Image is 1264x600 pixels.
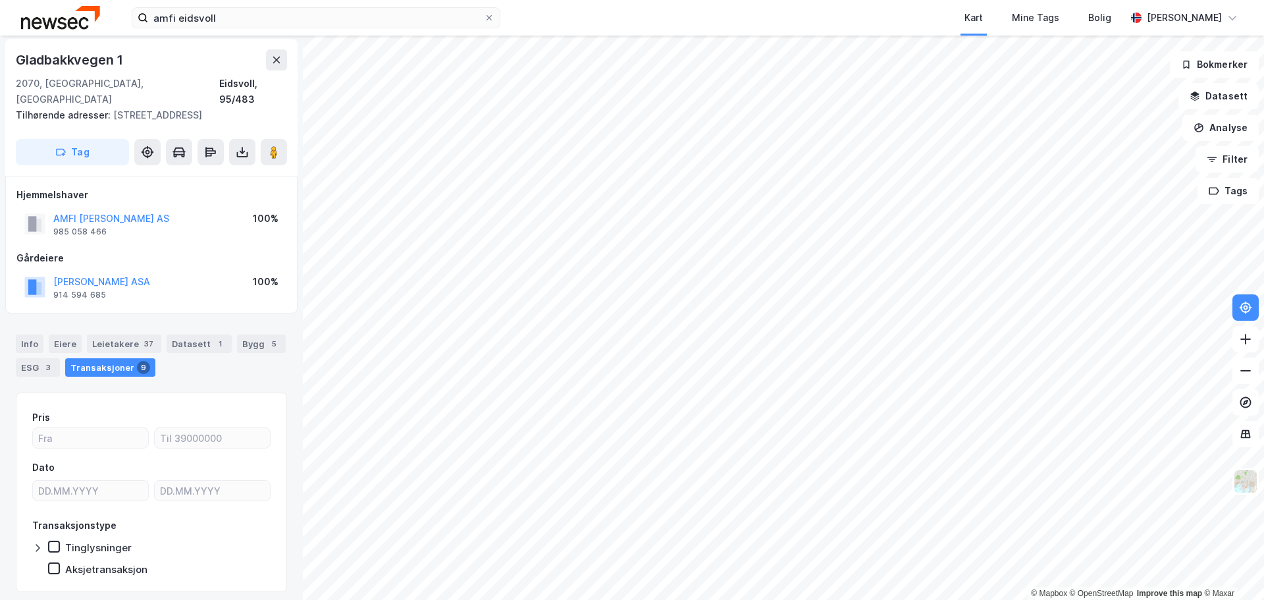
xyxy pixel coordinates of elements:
[32,460,55,476] div: Dato
[253,211,278,227] div: 100%
[16,109,113,121] span: Tilhørende adresser:
[1070,589,1134,598] a: OpenStreetMap
[16,187,286,203] div: Hjemmelshaver
[49,335,82,353] div: Eiere
[1031,589,1067,598] a: Mapbox
[237,335,286,353] div: Bygg
[219,76,287,107] div: Eidsvoll, 95/483
[65,563,147,576] div: Aksjetransaksjon
[1178,83,1259,109] button: Datasett
[213,337,226,350] div: 1
[1088,10,1111,26] div: Bolig
[16,335,43,353] div: Info
[167,335,232,353] div: Datasett
[267,337,280,350] div: 5
[16,250,286,266] div: Gårdeiere
[16,49,126,70] div: Gladbakkvegen 1
[87,335,161,353] div: Leietakere
[33,428,148,448] input: Fra
[41,361,55,374] div: 3
[964,10,983,26] div: Kart
[142,337,156,350] div: 37
[1233,469,1258,494] img: Z
[253,274,278,290] div: 100%
[148,8,484,28] input: Søk på adresse, matrikkel, gårdeiere, leietakere eller personer
[16,358,60,377] div: ESG
[155,481,270,501] input: DD.MM.YYYY
[1137,589,1202,598] a: Improve this map
[1198,178,1259,204] button: Tags
[16,76,219,107] div: 2070, [GEOGRAPHIC_DATA], [GEOGRAPHIC_DATA]
[1012,10,1059,26] div: Mine Tags
[1198,537,1264,600] iframe: Chat Widget
[65,358,155,377] div: Transaksjoner
[1182,115,1259,141] button: Analyse
[137,361,150,374] div: 9
[21,6,100,29] img: newsec-logo.f6e21ccffca1b3a03d2d.png
[32,518,117,533] div: Transaksjonstype
[16,139,129,165] button: Tag
[53,227,107,237] div: 985 058 466
[16,107,276,123] div: [STREET_ADDRESS]
[53,290,106,300] div: 914 594 685
[1170,51,1259,78] button: Bokmerker
[65,541,132,554] div: Tinglysninger
[155,428,270,448] input: Til 39000000
[32,410,50,425] div: Pris
[1147,10,1222,26] div: [PERSON_NAME]
[1196,146,1259,173] button: Filter
[33,481,148,501] input: DD.MM.YYYY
